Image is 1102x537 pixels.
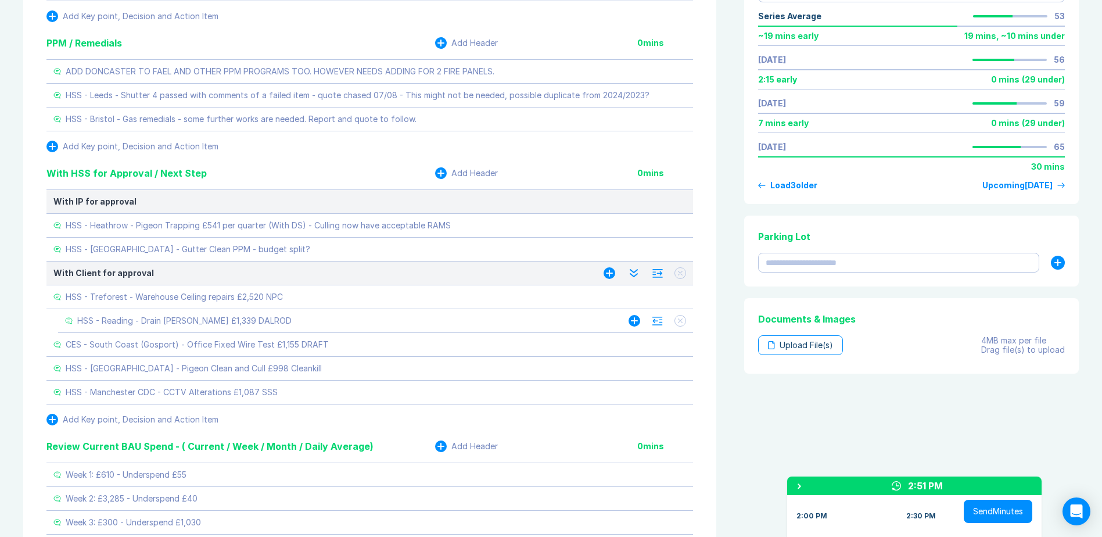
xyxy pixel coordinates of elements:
div: With IP for approval [53,197,686,206]
div: CES - South Coast (Gosport) - Office Fixed Wire Test £1,155 DRAFT [66,340,329,349]
div: 2:51 PM [908,479,943,493]
div: ~ 19 mins early [758,31,819,41]
div: 0 mins [991,75,1020,84]
div: HSS - Treforest - Warehouse Ceiling repairs £2,520 NPC [66,292,283,302]
div: Week 1: £610 - Underspend £55 [66,470,186,479]
div: 30 mins [1031,162,1065,171]
div: 19 mins , ~ 10 mins under [964,31,1065,41]
a: [DATE] [758,55,786,65]
a: [DATE] [758,142,786,152]
div: 2:15 early [758,75,797,84]
div: ( 29 under ) [1022,75,1065,84]
div: Documents & Images [758,312,1065,326]
div: Upload File(s) [758,335,843,355]
div: Week 3: £300 - Underspend £1,030 [66,518,201,527]
div: Upcoming [DATE] [982,181,1053,190]
div: Add Key point, Decision and Action Item [63,142,218,151]
div: With Client for approval [53,268,580,278]
div: HSS - Bristol - Gas remedials - some further works are needed. Report and quote to follow. [66,114,417,124]
div: 2:30 PM [906,511,936,521]
div: HSS - Manchester CDC - CCTV Alterations £1,087 SSS [66,388,278,397]
div: 65 [1054,142,1065,152]
div: ( 29 under ) [1022,119,1065,128]
button: Add Key point, Decision and Action Item [46,10,218,22]
div: 0 mins [991,119,1020,128]
div: 59 [1054,99,1065,108]
a: Upcoming[DATE] [982,181,1065,190]
button: Add Key point, Decision and Action Item [46,414,218,425]
div: HSS - Reading - Drain [PERSON_NAME] £1,339 DALROD [77,316,292,325]
div: HSS - Heathrow - Pigeon Trapping £541 per quarter (With DS) - Culling now have acceptable RAMS [66,221,451,230]
div: Add Header [451,38,498,48]
button: Add Key point, Decision and Action Item [46,141,218,152]
div: Review Current BAU Spend - ( Current / Week / Month / Daily Average) [46,439,374,453]
div: 2:00 PM [796,511,827,521]
div: HSS - [GEOGRAPHIC_DATA] - Gutter Clean PPM - budget split? [66,245,310,254]
div: 7 mins early [758,119,809,128]
button: Load3older [758,181,817,190]
button: Add Header [435,37,498,49]
div: With HSS for Approval / Next Step [46,166,207,180]
div: ADD DONCASTER TO FAEL AND OTHER PPM PROGRAMS TOO. HOWEVER NEEDS ADDING FOR 2 FIRE PANELS. [66,67,494,76]
div: Load 3 older [770,181,817,190]
div: 0 mins [637,38,693,48]
div: Drag file(s) to upload [981,345,1065,355]
div: Add Header [451,442,498,451]
button: Add Header [435,441,498,452]
button: Add Header [435,167,498,179]
a: [DATE] [758,99,786,108]
div: 53 [1054,12,1065,21]
div: 0 mins [637,169,693,178]
div: 56 [1054,55,1065,65]
div: PPM / Remedials [46,36,122,50]
div: Series Average [758,12,821,21]
div: Open Intercom Messenger [1062,497,1090,525]
div: Add Key point, Decision and Action Item [63,12,218,21]
div: HSS - Leeds - Shutter 4 passed with comments of a failed item - quote chased 07/08 - This might n... [66,91,649,100]
div: 0 mins [637,442,693,451]
div: Week 2: £3,285 - Underspend £40 [66,494,198,503]
div: 4MB max per file [981,336,1065,345]
div: HSS - [GEOGRAPHIC_DATA] - Pigeon Clean and Cull £998 Cleankill [66,364,322,373]
div: Add Header [451,169,498,178]
div: Add Key point, Decision and Action Item [63,415,218,424]
button: SendMinutes [964,500,1032,523]
div: Parking Lot [758,230,1065,244]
